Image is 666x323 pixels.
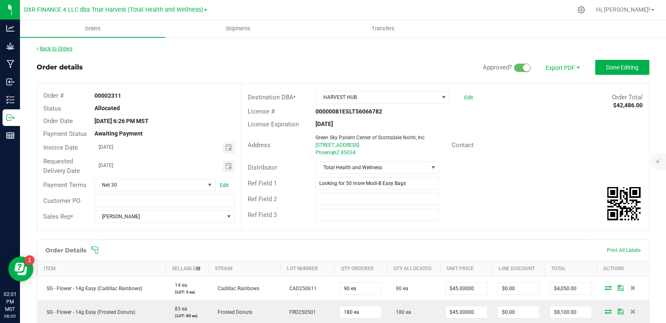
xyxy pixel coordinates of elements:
[37,62,83,72] div: Order details
[612,94,643,101] span: Order Total
[166,261,209,276] th: Sellable
[43,197,80,205] span: Customer PO
[8,256,33,281] iframe: Resource center
[74,25,112,32] span: Orders
[316,150,334,155] span: Phoenix
[596,6,650,13] span: Hi, [PERSON_NAME]!
[537,60,587,75] li: Export PDF
[360,25,406,32] span: Transfers
[94,105,120,111] strong: Allocated
[606,64,639,71] span: Done Editing
[45,247,86,254] h1: Order Details
[332,150,333,155] span: ,
[248,141,271,149] span: Address
[248,211,277,219] span: Ref Field 3
[392,309,411,315] span: 180 ea
[165,20,311,37] a: Shipments
[446,283,487,294] input: 0
[223,160,235,172] span: Toggle calendar
[498,283,539,294] input: 0
[4,291,16,313] p: 02:01 PM MST
[607,187,641,220] qrcode: 00002311
[544,261,596,276] th: Total
[280,261,335,276] th: Lot Number
[43,213,71,220] span: Sales Rep
[316,162,428,173] span: Total Health and Wellness
[248,180,277,187] span: Ref Field 1
[285,309,316,315] span: FRD250501
[498,306,539,318] input: 0
[316,135,425,141] span: Green Sky Patient Center of Scottsdale North, Inc
[43,105,61,112] span: Status
[214,25,262,32] span: Shipments
[392,286,408,291] span: 90 ea
[20,20,165,37] a: Orders
[248,121,299,128] span: License Expiration
[333,150,339,155] span: AZ
[440,261,492,276] th: Unit Price
[627,285,639,290] span: Delete Order Detail
[43,130,87,138] span: Payment Status
[95,179,205,191] span: Net 30
[492,261,544,276] th: Line Discount
[95,211,224,222] span: [PERSON_NAME]
[94,92,121,99] strong: 00002311
[316,91,438,103] span: HARVEST HUB
[37,46,72,52] a: Back to Orders
[25,255,35,265] iframe: Resource center unread badge
[335,261,387,276] th: Qty Ordered
[6,78,15,86] inline-svg: Inbound
[43,144,78,151] span: Invoice Date
[6,96,15,104] inline-svg: Inventory
[94,130,143,137] strong: Awaiting Payment
[613,102,643,108] strong: $42,486.00
[614,285,627,290] span: Save Order Detail
[223,142,235,153] span: Toggle calendar
[316,108,382,115] strong: 00000081ESLT56066782
[214,286,259,291] span: Cadillac Rainbows
[43,92,64,99] span: Order #
[220,182,229,188] a: Edit
[464,94,473,101] a: Edit
[171,313,204,319] p: (LOT: 80 ea)
[340,306,381,318] input: 0
[248,164,277,171] span: Distributor
[311,20,456,37] a: Transfers
[597,261,649,276] th: Actions
[248,195,277,203] span: Ref Field 2
[248,108,275,115] span: License #
[94,118,149,124] strong: [DATE] 6:26 PM MST
[607,187,641,220] img: Scan me!
[452,141,474,149] span: Contact
[42,286,142,291] span: SG - Flower - 14g Easy (Cadillac Rainbows)
[171,289,204,295] p: (LOT: 5 ea)
[550,306,591,318] input: 0
[171,282,187,288] span: 14 ea
[43,117,73,125] span: Order Date
[171,306,187,312] span: 83 ea
[387,261,440,276] th: Qty Allocated
[37,261,166,276] th: Item
[6,24,15,32] inline-svg: Analytics
[576,6,586,14] div: Manage settings
[340,283,381,294] input: 0
[614,309,627,314] span: Save Order Detail
[4,313,16,319] p: 08/20
[6,113,15,122] inline-svg: Outbound
[316,142,359,148] span: [STREET_ADDRESS]
[214,309,252,315] span: Frosted Donuts
[6,42,15,50] inline-svg: Grow
[550,283,591,294] input: 0
[43,158,80,175] span: Requested Delivery Date
[285,286,317,291] span: CAD250611
[316,121,333,127] strong: [DATE]
[248,94,293,101] span: Destination DBA
[24,6,203,13] span: DXR FINANCE 4 LLC dba True Harvest (Total Health and Wellness)
[341,150,355,155] span: 85034
[42,309,135,315] span: SG - Flower - 14g Easy (Frosted Donuts)
[6,60,15,68] inline-svg: Manufacturing
[595,60,649,75] button: Done Editing
[483,64,512,71] span: Approved?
